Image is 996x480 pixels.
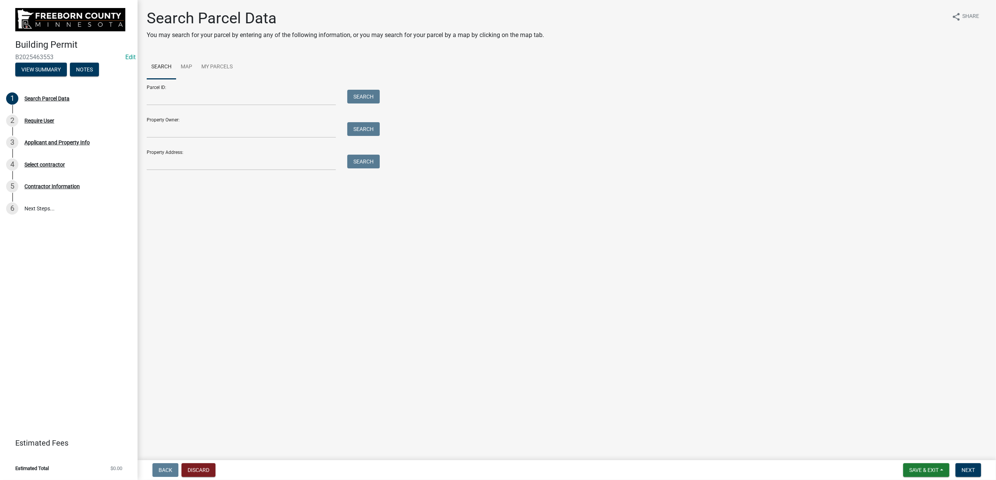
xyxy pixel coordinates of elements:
[147,9,544,27] h1: Search Parcel Data
[24,184,80,189] div: Contractor Information
[903,463,949,477] button: Save & Exit
[152,463,178,477] button: Back
[6,92,18,105] div: 1
[347,122,380,136] button: Search
[147,55,176,79] a: Search
[70,67,99,73] wm-modal-confirm: Notes
[6,136,18,149] div: 3
[15,53,122,61] span: B2025463553
[347,90,380,103] button: Search
[181,463,215,477] button: Discard
[125,53,136,61] a: Edit
[24,162,65,167] div: Select contractor
[952,12,961,21] i: share
[24,140,90,145] div: Applicant and Property Info
[159,467,172,473] span: Back
[956,463,981,477] button: Next
[70,63,99,76] button: Notes
[24,118,54,123] div: Require User
[15,67,67,73] wm-modal-confirm: Summary
[962,467,975,473] span: Next
[15,39,131,50] h4: Building Permit
[15,63,67,76] button: View Summary
[147,31,544,40] p: You may search for your parcel by entering any of the following information, or you may search fo...
[110,466,122,471] span: $0.00
[962,12,979,21] span: Share
[946,9,985,24] button: shareShare
[6,202,18,215] div: 6
[24,96,70,101] div: Search Parcel Data
[6,435,125,451] a: Estimated Fees
[347,155,380,168] button: Search
[6,180,18,192] div: 5
[176,55,197,79] a: Map
[909,467,939,473] span: Save & Exit
[6,158,18,171] div: 4
[15,8,125,31] img: Freeborn County, Minnesota
[6,115,18,127] div: 2
[197,55,237,79] a: My Parcels
[15,466,49,471] span: Estimated Total
[125,53,136,61] wm-modal-confirm: Edit Application Number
